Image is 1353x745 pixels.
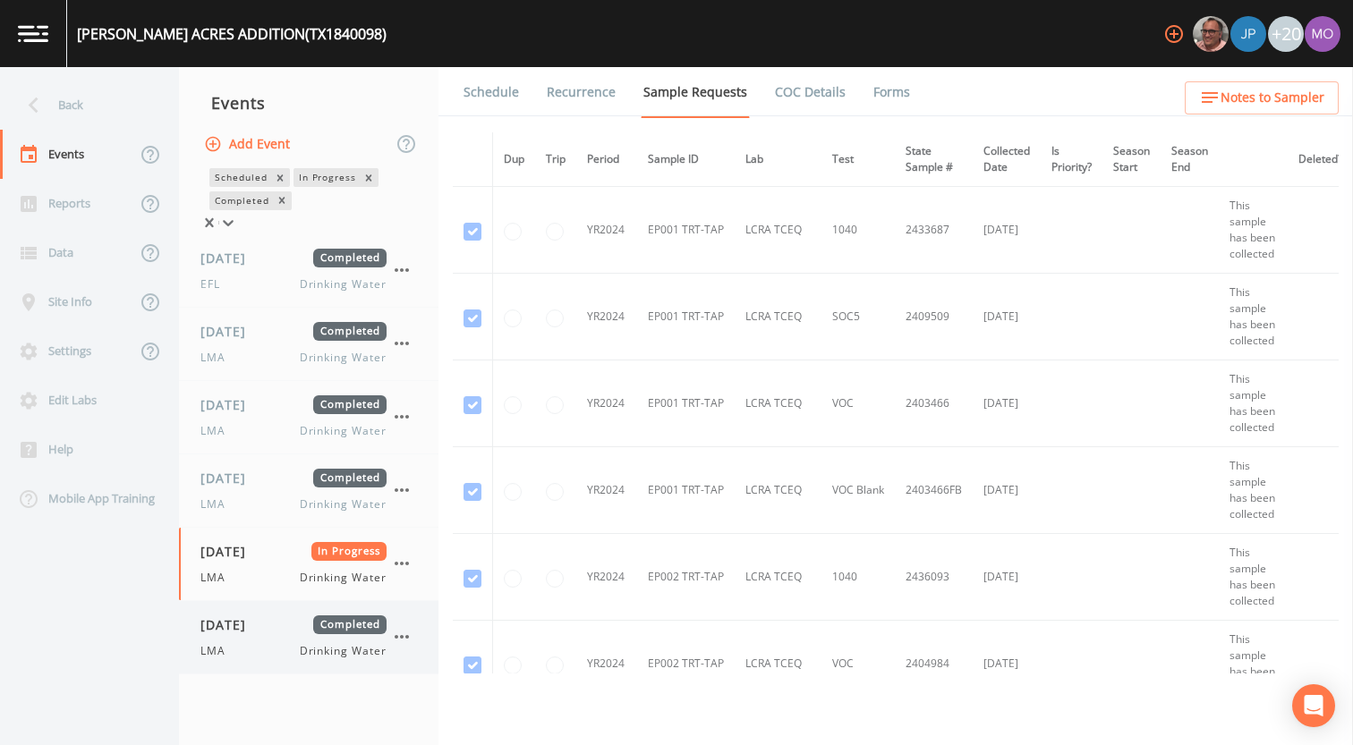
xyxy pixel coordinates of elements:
[461,67,522,117] a: Schedule
[973,360,1041,447] td: [DATE]
[1219,621,1288,707] td: This sample has been collected
[1268,16,1304,52] div: +20
[735,274,821,360] td: LCRA TCEQ
[895,132,973,187] th: State Sample #
[576,274,637,360] td: YR2024
[179,381,438,454] a: [DATE]CompletedLMADrinking Water
[821,132,895,187] th: Test
[311,542,387,561] span: In Progress
[200,276,231,292] span: EFL
[300,496,387,512] span: Drinking Water
[576,534,637,621] td: YR2024
[18,25,48,42] img: logo
[1193,16,1229,52] img: e2d790fa78825a4bb76dcb6ab311d44c
[973,187,1041,274] td: [DATE]
[300,276,387,292] span: Drinking Water
[1221,87,1324,109] span: Notes to Sampler
[200,496,236,512] span: LMA
[637,621,735,707] td: EP002 TRT-TAP
[576,447,637,534] td: YR2024
[209,168,270,187] div: Scheduled
[871,67,913,117] a: Forms
[313,322,387,341] span: Completed
[179,454,438,528] a: [DATE]CompletedLMADrinking Water
[200,615,259,634] span: [DATE]
[1161,132,1219,187] th: Season End
[735,621,821,707] td: LCRA TCEQ
[1102,132,1161,187] th: Season Start
[637,187,735,274] td: EP001 TRT-TAP
[735,187,821,274] td: LCRA TCEQ
[313,249,387,267] span: Completed
[735,534,821,621] td: LCRA TCEQ
[1305,16,1340,52] img: 4e251478aba98ce068fb7eae8f78b90c
[535,132,576,187] th: Trip
[209,191,272,210] div: Completed
[735,447,821,534] td: LCRA TCEQ
[895,534,973,621] td: 2436093
[200,469,259,487] span: [DATE]
[179,234,438,308] a: [DATE]CompletedEFLDrinking Water
[179,308,438,381] a: [DATE]CompletedLMADrinking Water
[300,423,387,439] span: Drinking Water
[576,132,637,187] th: Period
[973,132,1041,187] th: Collected Date
[179,528,438,601] a: [DATE]In ProgressLMADrinking Water
[1192,16,1230,52] div: Mike Franklin
[1219,360,1288,447] td: This sample has been collected
[179,601,438,674] a: [DATE]CompletedLMADrinking Water
[637,132,735,187] th: Sample ID
[895,360,973,447] td: 2403466
[637,534,735,621] td: EP002 TRT-TAP
[895,447,973,534] td: 2403466FB
[973,534,1041,621] td: [DATE]
[637,360,735,447] td: EP001 TRT-TAP
[200,322,259,341] span: [DATE]
[313,469,387,487] span: Completed
[1230,16,1267,52] div: Joshua gere Paul
[200,570,236,586] span: LMA
[1185,81,1339,114] button: Notes to Sampler
[313,395,387,414] span: Completed
[821,534,895,621] td: 1040
[895,621,973,707] td: 2404984
[637,447,735,534] td: EP001 TRT-TAP
[1219,187,1288,274] td: This sample has been collected
[294,168,360,187] div: In Progress
[895,187,973,274] td: 2433687
[200,542,259,561] span: [DATE]
[544,67,618,117] a: Recurrence
[1230,16,1266,52] img: 41241ef155101aa6d92a04480b0d0000
[1219,274,1288,360] td: This sample has been collected
[641,67,750,118] a: Sample Requests
[493,132,536,187] th: Dup
[973,621,1041,707] td: [DATE]
[300,570,387,586] span: Drinking Water
[200,423,236,439] span: LMA
[300,350,387,366] span: Drinking Water
[973,274,1041,360] td: [DATE]
[1219,447,1288,534] td: This sample has been collected
[200,128,297,161] button: Add Event
[821,274,895,360] td: SOC5
[735,132,821,187] th: Lab
[576,621,637,707] td: YR2024
[359,168,379,187] div: Remove In Progress
[1292,684,1335,727] div: Open Intercom Messenger
[200,395,259,414] span: [DATE]
[895,274,973,360] td: 2409509
[821,360,895,447] td: VOC
[179,80,438,125] div: Events
[200,350,236,366] span: LMA
[821,187,895,274] td: 1040
[576,360,637,447] td: YR2024
[300,643,387,659] span: Drinking Water
[272,191,292,210] div: Remove Completed
[313,615,387,634] span: Completed
[821,447,895,534] td: VOC Blank
[973,447,1041,534] td: [DATE]
[1041,132,1102,187] th: Is Priority?
[270,168,290,187] div: Remove Scheduled
[77,23,387,45] div: [PERSON_NAME] ACRES ADDITION (TX1840098)
[821,621,895,707] td: VOC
